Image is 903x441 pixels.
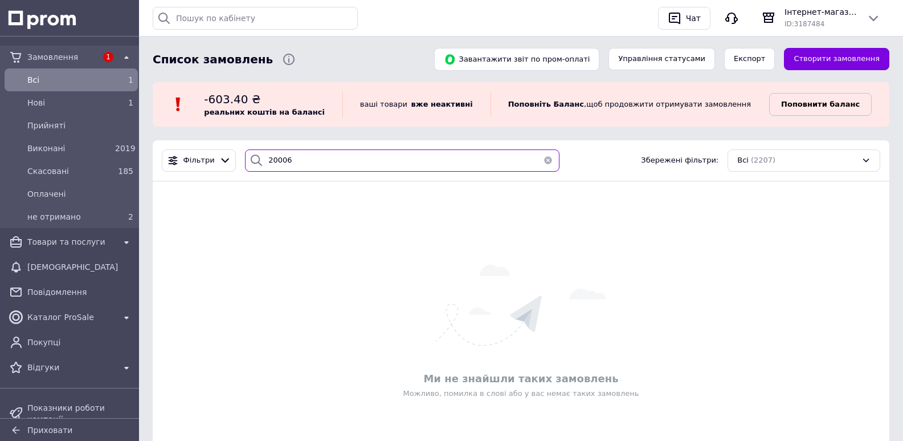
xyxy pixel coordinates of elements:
button: Управління статусами [608,48,715,70]
button: Експорт [724,48,775,70]
span: Товари та послуги [27,236,115,248]
span: Повідомлення [27,286,133,298]
input: Пошук по кабінету [153,7,358,30]
span: 185 [118,167,133,176]
span: Прийняті [27,120,133,131]
span: Оплачені [27,188,133,200]
button: Чат [658,7,710,30]
span: 1 [128,75,133,84]
span: -603.40 ₴ [204,92,260,106]
span: Виконані [27,143,111,154]
span: Показники роботи компанії [27,402,133,425]
button: Завантажити звіт по пром-оплаті [434,48,599,71]
span: Покупці [27,337,133,348]
span: Всi [27,74,111,86]
b: реальних коштів на балансі [204,108,325,116]
span: Фільтри [183,155,215,166]
span: [DEMOGRAPHIC_DATA] [27,261,133,273]
span: (2207) [751,156,775,164]
span: ID: 3187484 [784,20,824,28]
span: Відгуки [27,362,115,373]
b: вже неактивні [411,100,472,108]
span: не отримано [27,211,111,222]
span: Всі [737,155,749,166]
span: Збережені фільтри: [641,155,718,166]
span: 2019 [115,144,136,153]
b: Поповніть Баланс [508,100,584,108]
b: Поповнити баланс [781,100,860,108]
img: Нічого не знайдено [436,265,606,346]
span: Нові [27,97,111,108]
div: ваші товари [342,91,491,118]
span: Інтернет-магазин насіння ДАРСАД [784,6,857,18]
a: Створити замовлення [784,48,889,70]
img: :exclamation: [170,96,187,113]
span: 2 [128,212,133,221]
span: Скасовані [27,165,111,177]
div: Ми не знайшли таких замовлень [158,371,884,386]
span: Замовлення [27,51,97,63]
span: Список замовлень [153,51,273,68]
button: Очистить [537,149,559,172]
span: 1 [103,52,113,62]
div: , щоб продовжити отримувати замовлення [491,91,769,118]
span: 1 [128,98,133,107]
input: Пошук за номером замовлення, ПІБ покупця, номером телефону, Email, номером накладної [245,149,559,172]
span: Каталог ProSale [27,311,115,323]
div: Можливо, помилка в слові або у вас немає таких замовлень [158,389,884,399]
a: Поповнити баланс [769,93,872,116]
div: Чат [684,10,703,27]
span: Приховати [27,426,72,435]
